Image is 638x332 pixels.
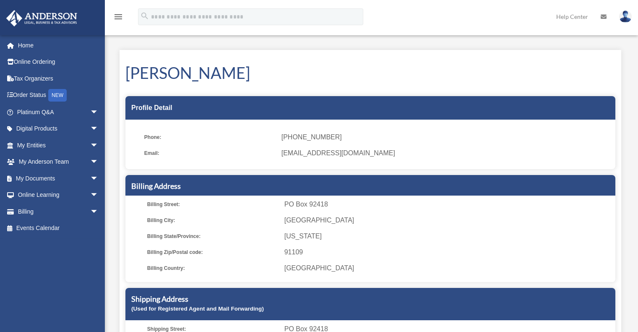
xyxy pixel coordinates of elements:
span: arrow_drop_down [90,137,107,154]
i: menu [113,12,123,22]
div: NEW [48,89,67,102]
span: [US_STATE] [284,230,612,242]
img: User Pic [619,10,632,23]
h1: [PERSON_NAME] [125,62,615,84]
span: PO Box 92418 [284,199,612,210]
a: My Anderson Teamarrow_drop_down [6,154,111,170]
span: Phone: [144,131,276,143]
span: arrow_drop_down [90,154,107,171]
span: Billing City: [147,214,279,226]
span: Email: [144,147,276,159]
a: Order StatusNEW [6,87,111,104]
span: arrow_drop_down [90,187,107,204]
span: [GEOGRAPHIC_DATA] [284,214,612,226]
a: Digital Productsarrow_drop_down [6,120,111,137]
a: Billingarrow_drop_down [6,203,111,220]
div: Profile Detail [125,96,615,120]
a: menu [113,15,123,22]
a: Online Learningarrow_drop_down [6,187,111,204]
a: Events Calendar [6,220,111,237]
span: 91109 [284,246,612,258]
a: Home [6,37,111,54]
span: Billing Street: [147,199,279,210]
i: search [140,11,149,21]
span: [PHONE_NUMBER] [281,131,609,143]
a: My Documentsarrow_drop_down [6,170,111,187]
span: arrow_drop_down [90,104,107,121]
span: arrow_drop_down [90,170,107,187]
a: Platinum Q&Aarrow_drop_down [6,104,111,120]
span: arrow_drop_down [90,120,107,138]
a: My Entitiesarrow_drop_down [6,137,111,154]
span: Billing Country: [147,262,279,274]
span: [GEOGRAPHIC_DATA] [284,262,612,274]
small: (Used for Registered Agent and Mail Forwarding) [131,306,264,312]
a: Online Ordering [6,54,111,71]
img: Anderson Advisors Platinum Portal [4,10,80,26]
a: Tax Organizers [6,70,111,87]
span: Billing Zip/Postal code: [147,246,279,258]
h5: Billing Address [131,181,609,191]
span: Billing State/Province: [147,230,279,242]
span: [EMAIL_ADDRESS][DOMAIN_NAME] [281,147,609,159]
h5: Shipping Address [131,294,609,304]
span: arrow_drop_down [90,203,107,220]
